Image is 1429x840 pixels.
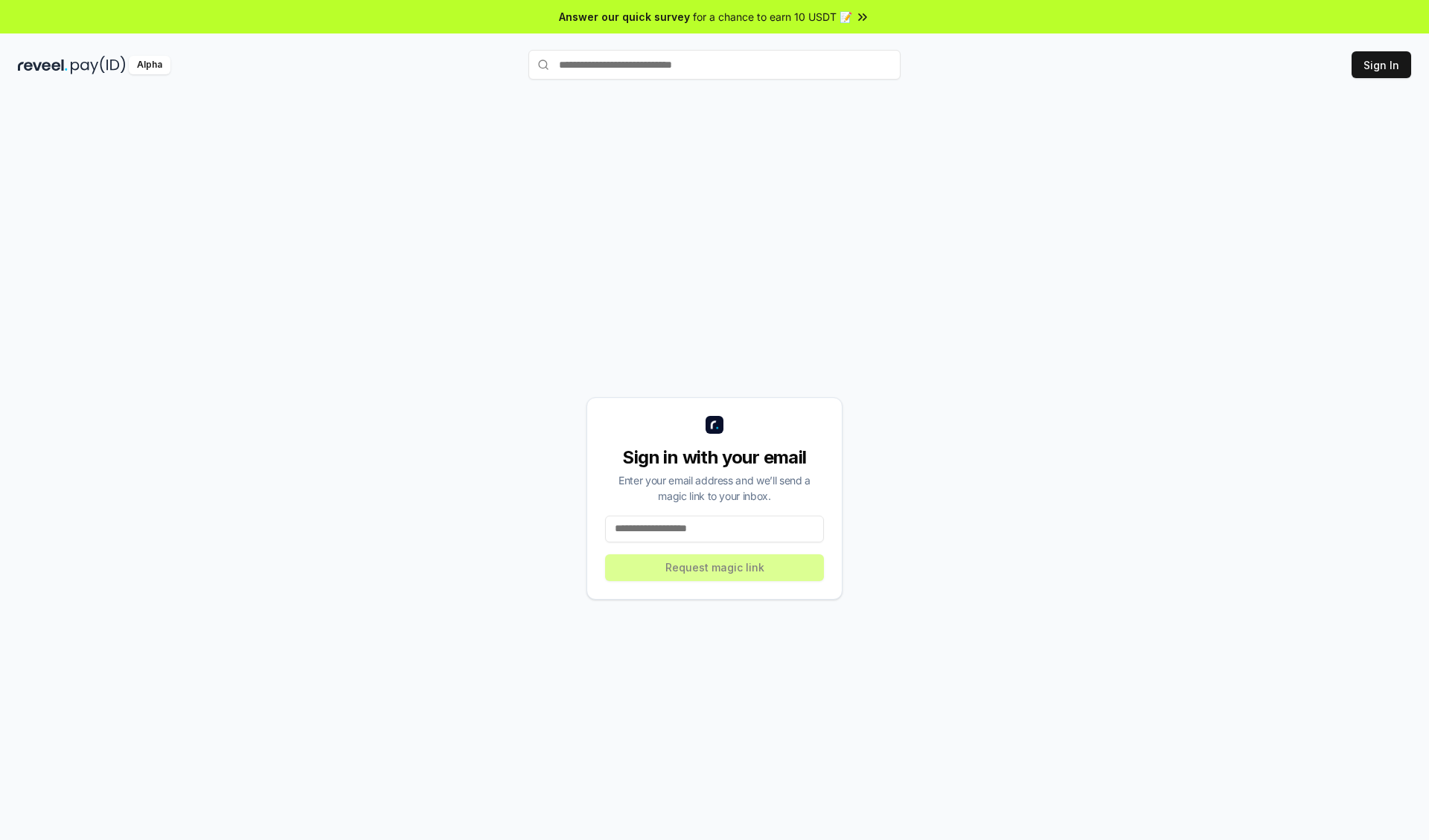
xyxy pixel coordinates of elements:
span: for a chance to earn 10 USDT 📝 [693,9,852,25]
img: logo_small [706,416,723,434]
img: reveel_dark [18,56,68,74]
button: Sign In [1352,51,1411,78]
div: Sign in with your email [605,446,824,469]
img: pay_id [71,56,126,74]
div: Enter your email address and we’ll send a magic link to your inbox. [605,472,824,504]
span: Answer our quick survey [559,9,690,25]
div: Alpha [129,56,170,74]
